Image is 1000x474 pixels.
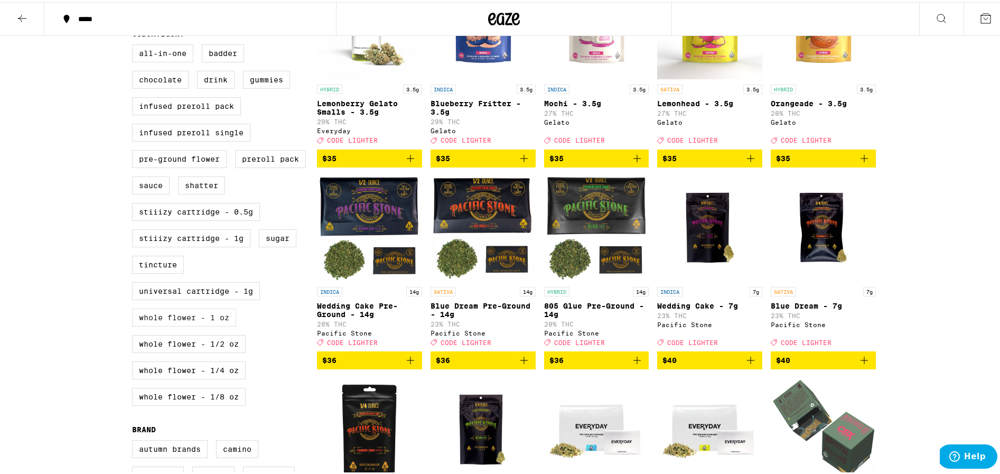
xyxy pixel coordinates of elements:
label: Preroll Pack [235,148,306,166]
p: 20% THC [544,319,649,326]
a: Open page for Wedding Cake - 7g from Pacific Stone [657,174,762,349]
span: CODE LIGHTER [327,337,378,344]
div: Gelato [431,125,536,132]
label: Chocolate [132,69,189,87]
label: Infused Preroll Pack [132,95,241,113]
span: $35 [776,152,790,161]
p: 14g [406,285,422,294]
button: Add to bag [657,349,762,367]
label: STIIIZY Cartridge - 0.5g [132,201,260,219]
label: Infused Preroll Single [132,122,250,140]
p: INDICA [431,82,456,92]
p: Lemonhead - 3.5g [657,97,762,106]
div: Pacific Stone [657,319,762,326]
span: CODE LIGHTER [667,135,718,142]
label: Shatter [178,174,225,192]
div: Pacific Stone [544,328,649,334]
label: All-In-One [132,42,193,60]
p: 23% THC [657,310,762,317]
p: 3.5g [743,82,762,92]
p: Orangeade - 3.5g [771,97,876,106]
p: INDICA [657,285,683,294]
div: Gelato [771,117,876,124]
span: CODE LIGHTER [327,135,378,142]
label: Gummies [243,69,290,87]
span: $35 [662,152,677,161]
p: 3.5g [630,82,649,92]
span: CODE LIGHTER [554,135,605,142]
p: Wedding Cake - 7g [657,300,762,308]
span: CODE LIGHTER [441,135,491,142]
p: HYBRID [771,82,796,92]
span: CODE LIGHTER [781,337,831,344]
p: 29% THC [317,116,422,123]
span: CODE LIGHTER [667,337,718,344]
div: Pacific Stone [317,328,422,334]
p: Wedding Cake Pre-Ground - 14g [317,300,422,317]
img: Pacific Stone - Blue Dream Pre-Ground - 14g [431,174,536,280]
a: Open page for Blue Dream Pre-Ground - 14g from Pacific Stone [431,174,536,349]
label: Whole Flower - 1 oz [132,306,236,324]
button: Add to bag [317,147,422,165]
span: $35 [436,152,450,161]
a: Open page for 805 Glue Pre-Ground - 14g from Pacific Stone [544,174,649,349]
p: Blue Dream - 7g [771,300,876,308]
p: 14g [633,285,649,294]
span: CODE LIGHTER [781,135,831,142]
div: Pacific Stone [771,319,876,326]
span: CODE LIGHTER [441,337,491,344]
p: 27% THC [657,108,762,115]
label: Whole Flower - 1/2 oz [132,333,246,351]
img: Pacific Stone - 805 Glue Pre-Ground - 14g [544,174,649,280]
label: Sugar [259,227,296,245]
label: Badder [202,42,244,60]
button: Add to bag [317,349,422,367]
img: Pacific Stone - Wedding Cake - 7g [657,174,762,280]
p: Lemonberry Gelato Smalls - 3.5g [317,97,422,114]
span: $36 [436,354,450,363]
p: SATIVA [431,285,456,294]
label: Whole Flower - 1/8 oz [132,386,246,404]
div: Everyday [317,125,422,132]
span: $40 [662,354,677,363]
div: Gelato [657,117,762,124]
p: INDICA [544,82,569,92]
button: Add to bag [431,147,536,165]
p: SATIVA [657,82,683,92]
span: $36 [549,354,564,363]
span: $40 [776,354,790,363]
span: $35 [322,152,337,161]
iframe: Opens a widget where you can find more information [940,442,997,469]
p: 23% THC [771,310,876,317]
label: Whole Flower - 1/4 oz [132,359,246,377]
p: 29% THC [431,116,536,123]
label: STIIIZY Cartridge - 1g [132,227,250,245]
p: 7g [863,285,876,294]
p: 7g [750,285,762,294]
span: CODE LIGHTER [554,337,605,344]
p: INDICA [317,285,342,294]
p: 28% THC [771,108,876,115]
label: Universal Cartridge - 1g [132,280,260,298]
label: Pre-ground Flower [132,148,227,166]
img: Pacific Stone - Wedding Cake Pre-Ground - 14g [317,174,422,280]
label: Sauce [132,174,170,192]
button: Add to bag [431,349,536,367]
label: Autumn Brands [132,438,208,456]
div: Pacific Stone [431,328,536,334]
p: 20% THC [317,319,422,326]
label: Tincture [132,254,184,272]
button: Add to bag [544,349,649,367]
button: Add to bag [771,147,876,165]
p: 14g [520,285,536,294]
legend: Brand [132,423,156,432]
p: 3.5g [857,82,876,92]
span: $35 [549,152,564,161]
a: Open page for Wedding Cake Pre-Ground - 14g from Pacific Stone [317,174,422,349]
span: $36 [322,354,337,363]
p: HYBRID [317,82,342,92]
p: Blueberry Fritter - 3.5g [431,97,536,114]
p: Mochi - 3.5g [544,97,649,106]
label: Drink [197,69,235,87]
